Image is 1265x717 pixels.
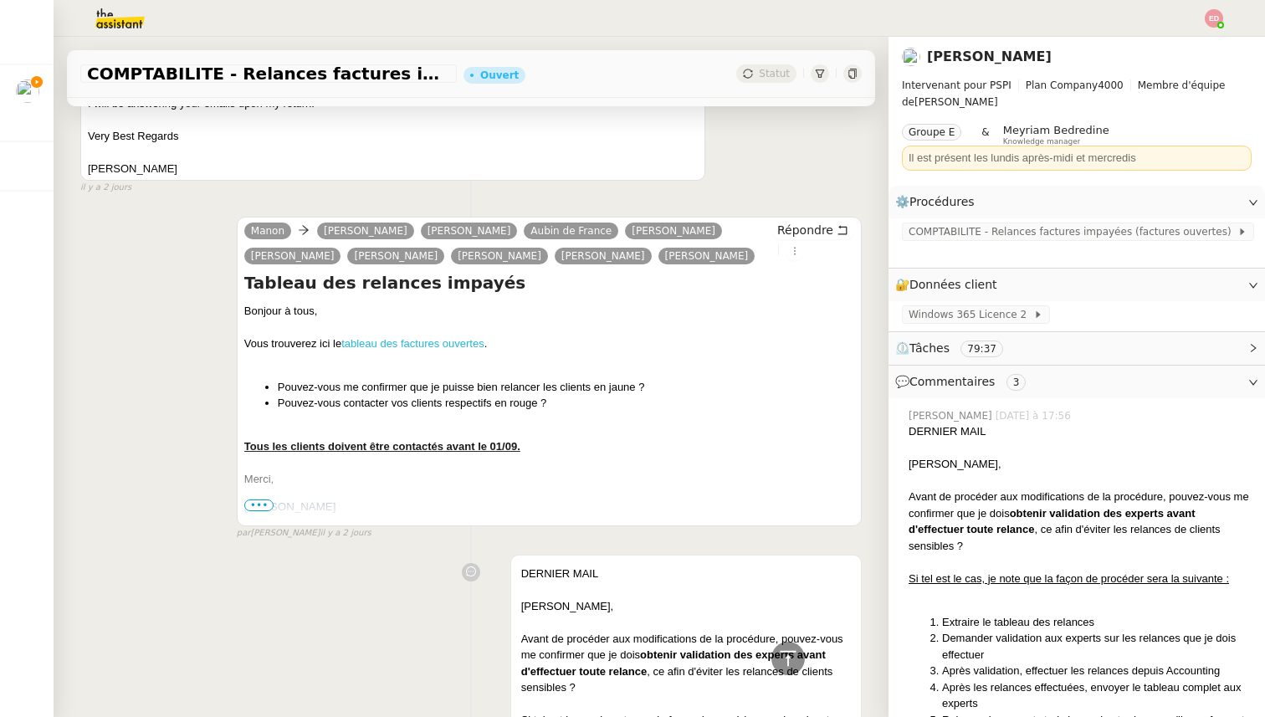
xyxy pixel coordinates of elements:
a: [PERSON_NAME] [625,223,722,238]
a: [PERSON_NAME] [658,248,755,264]
div: Merci, [244,471,854,488]
small: [PERSON_NAME] [237,526,371,540]
div: Avant de procéder aux modifications de la procédure, pouvez-vous me confirmer que je dois , ce af... [909,489,1252,554]
span: Knowledge manager [1003,137,1081,146]
span: Plan Company [1026,79,1098,91]
li: Après les relances effectuées, envoyer le tableau complet aux experts [942,679,1252,712]
u: Tous les clients doivent être contactés avant le 01/09. [244,440,520,453]
span: [PERSON_NAME] [909,408,996,423]
a: Aubin de France [524,223,618,238]
span: Windows 365 Licence 2 [909,306,1033,323]
span: Intervenant pour PSPI [902,79,1011,91]
div: I am currently out of the office and will be back [DATE][DATE]. If this is an emergency, please r... [88,30,698,177]
div: 💬Commentaires 3 [889,366,1265,398]
div: [PERSON_NAME], [909,456,1252,473]
h4: Tableau des relances impayés [244,271,854,294]
span: Procédures [909,195,975,208]
a: [PERSON_NAME] [421,223,518,238]
div: Bonjour à tous, [244,303,854,320]
li: Après validation, effectuer les relances depuis Accounting [942,663,1252,679]
span: il y a 2 jours [320,526,371,540]
div: Avant de procéder aux modifications de la procédure, pouvez-vous me confirmer que je dois , ce af... [521,631,851,696]
div: ⏲️Tâches 79:37 [889,332,1265,365]
button: Répondre [771,221,854,239]
li: Extraire le tableau des relances [942,614,1252,631]
nz-tag: 3 [1006,374,1027,391]
span: 🔐 [895,275,1004,294]
a: tableau des factures ouvertes [341,337,484,350]
li: Pouvez-vous contacter vos clients respectifs en rouge ? [278,395,854,412]
div: DERNIER MAIL [909,423,1252,440]
strong: obtenir validation des experts avant d'effectuer toute relance [909,507,1195,536]
div: Vous trouverez ici le . [244,335,854,352]
nz-tag: Groupe E [902,124,961,141]
div: ⚙️Procédures [889,186,1265,218]
span: Commentaires [909,375,995,388]
a: [PERSON_NAME] [451,248,548,264]
span: 💬 [895,375,1032,388]
span: ••• [244,499,274,511]
li: Demander validation aux experts sur les relances que je dois effectuer [942,630,1252,663]
span: ⏲️ [895,341,1017,355]
a: [PERSON_NAME] [927,49,1052,64]
div: Il est présent les lundis après-midi et mercredis [909,150,1245,166]
span: ⚙️ [895,192,982,212]
span: Statut [759,68,790,79]
span: [PERSON_NAME] [244,500,336,513]
span: & [981,124,989,146]
span: Répondre [777,222,833,238]
img: users%2FTDxDvmCjFdN3QFePFNGdQUcJcQk1%2Favatar%2F0cfb3a67-8790-4592-a9ec-92226c678442 [16,79,39,103]
div: DERNIER MAIL [521,566,851,582]
span: [PERSON_NAME] [902,77,1252,110]
span: COMPTABILITE - Relances factures impayées (factures ouvertes) [909,223,1237,240]
app-user-label: Knowledge manager [1003,124,1109,146]
a: [PERSON_NAME] [555,248,652,264]
img: users%2F0zQGGmvZECeMseaPawnreYAQQyS2%2Favatar%2Feddadf8a-b06f-4db9-91c4-adeed775bb0f [902,48,920,66]
a: Manon [244,223,291,238]
img: svg [1205,9,1223,28]
strong: obtenir validation des experts avant d'effectuer toute relance [521,648,826,678]
div: Ouvert [480,70,519,80]
span: COMPTABILITE - Relances factures impayées - août 2025 [87,65,450,82]
a: [PERSON_NAME] [244,248,341,264]
span: Tâches [909,341,950,355]
span: il y a 2 jours [80,181,131,195]
a: [PERSON_NAME] [317,223,414,238]
li: Pouvez-vous me confirmer que je puisse bien relancer les clients en jaune ? [278,379,854,396]
span: [DATE] à 17:56 [996,408,1074,423]
div: [PERSON_NAME], [521,598,851,615]
u: Si tel est le cas, je note que la façon de procéder sera la suivante : [909,572,1229,585]
span: par [237,526,251,540]
a: [PERSON_NAME] [347,248,444,264]
div: 🔐Données client [889,269,1265,301]
nz-tag: 79:37 [960,341,1003,357]
span: Meyriam Bedredine [1003,124,1109,136]
span: 4000 [1098,79,1124,91]
span: Données client [909,278,997,291]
